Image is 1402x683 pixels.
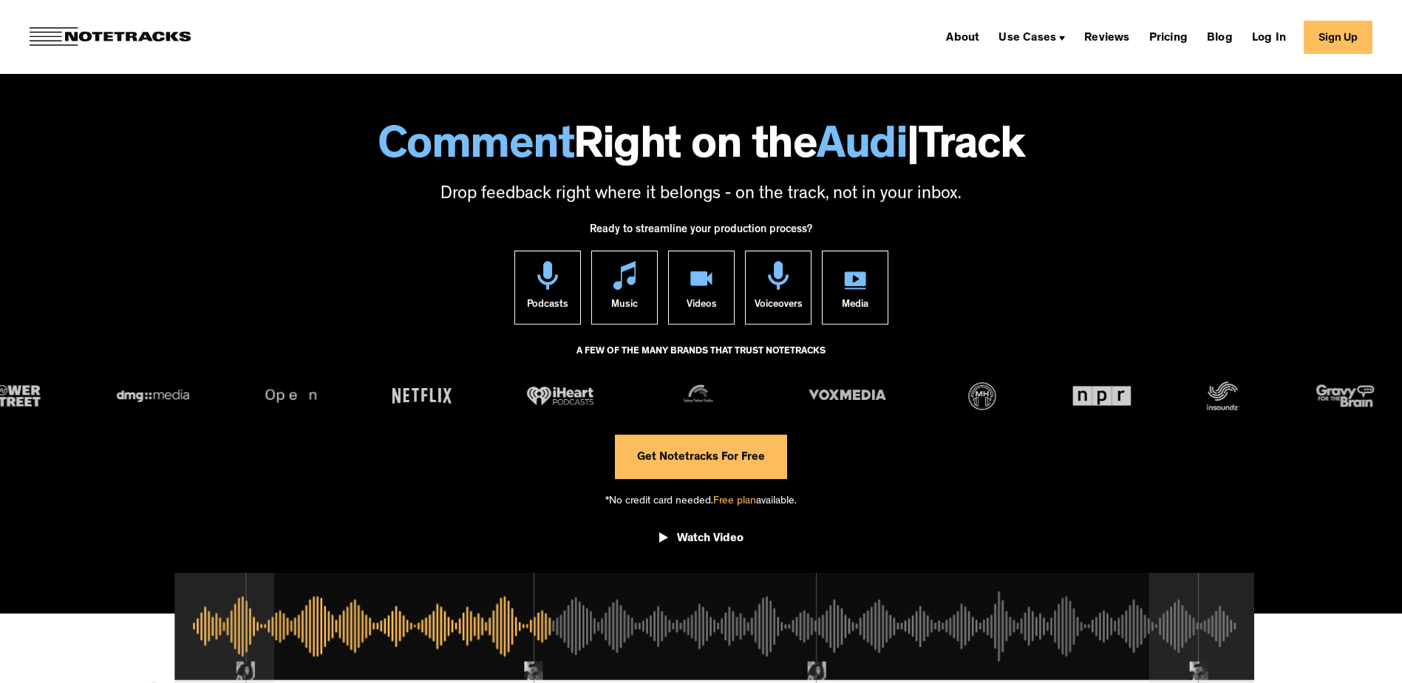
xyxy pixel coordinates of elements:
a: Get Notetracks For Free [615,435,787,479]
a: Log In [1246,25,1292,49]
div: Use Cases [993,25,1071,49]
a: Music [591,251,658,324]
a: Podcasts [514,251,581,324]
span: | [907,126,919,171]
h1: Right on the Track [15,126,1387,171]
a: Voiceovers [745,251,811,324]
div: *No credit card needed. available. [605,479,797,521]
span: Audi [817,126,907,171]
div: Podcasts [527,290,568,324]
a: open lightbox [659,520,743,562]
a: Pricing [1143,25,1194,49]
div: Voiceovers [754,290,802,324]
a: Media [822,251,888,324]
div: Use Cases [998,33,1056,44]
div: Music [611,290,638,324]
span: Comment [378,126,574,171]
a: Videos [668,251,735,324]
a: Blog [1201,25,1239,49]
a: Reviews [1078,25,1135,49]
span: Free plan [713,496,756,507]
div: Watch Video [677,531,743,546]
a: Sign Up [1304,21,1372,54]
p: Drop feedback right where it belongs - on the track, not in your inbox. [15,183,1387,208]
div: A FEW OF THE MANY BRANDS THAT TRUST NOTETRACKS [576,339,826,379]
a: About [940,25,985,49]
div: Media [842,290,868,324]
div: Videos [686,290,716,324]
div: Ready to streamline your production process? [590,215,812,251]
